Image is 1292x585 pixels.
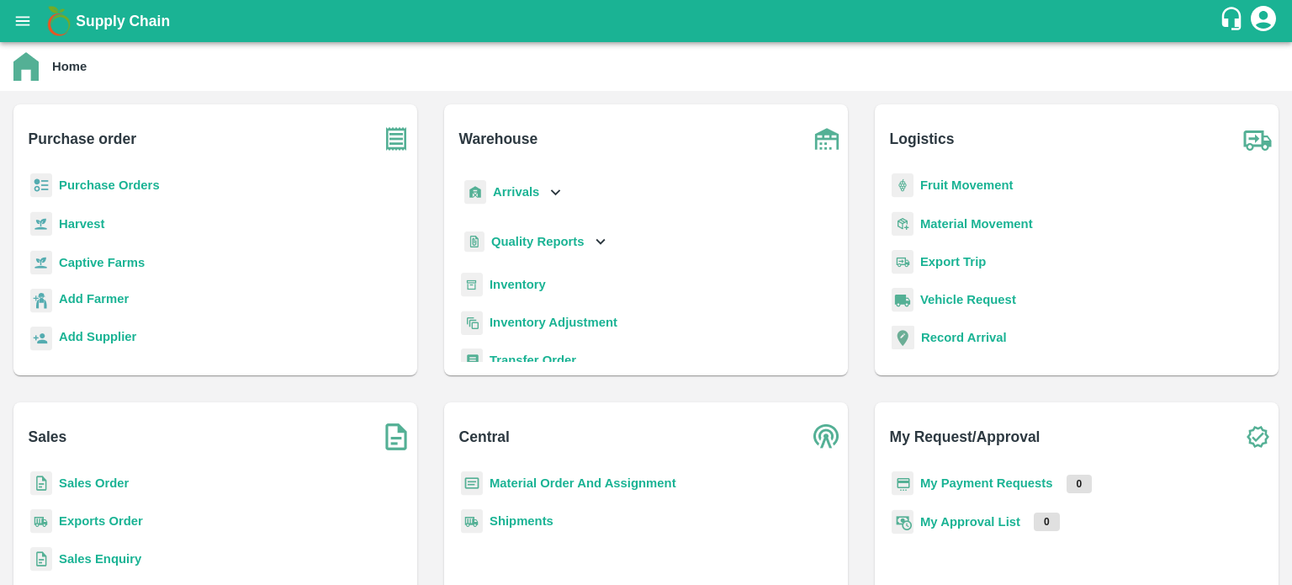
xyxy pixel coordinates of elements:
[59,256,145,269] a: Captive Farms
[29,425,67,449] b: Sales
[459,127,538,151] b: Warehouse
[461,273,483,297] img: whInventory
[921,331,1007,344] a: Record Arrival
[375,416,417,458] img: soSales
[920,515,1020,529] a: My Approval List
[30,327,52,351] img: supplier
[30,547,52,572] img: sales
[1248,3,1279,39] div: account of current user
[59,217,104,231] a: Harvest
[920,178,1014,192] a: Fruit Movement
[13,52,39,81] img: home
[59,290,129,312] a: Add Farmer
[892,471,913,496] img: payment
[59,330,136,343] b: Add Supplier
[892,211,913,237] img: material
[920,293,1016,306] a: Vehicle Request
[59,292,129,306] b: Add Farmer
[30,471,52,496] img: sales
[491,235,585,248] b: Quality Reports
[1236,118,1279,160] img: truck
[1067,475,1093,493] p: 0
[30,250,52,275] img: harvest
[461,173,565,211] div: Arrivals
[892,173,913,198] img: fruit
[3,2,42,40] button: open drawer
[890,127,955,151] b: Logistics
[490,278,546,291] a: Inventory
[375,118,417,160] img: purchase
[464,180,486,205] img: whArrival
[1219,6,1248,36] div: customer-support
[892,509,913,534] img: approval
[920,476,1053,490] a: My Payment Requests
[493,185,539,199] b: Arrivals
[490,476,676,490] a: Material Order And Assignment
[59,552,141,566] a: Sales Enquiry
[1236,416,1279,458] img: check
[76,9,1219,33] a: Supply Chain
[59,178,160,192] a: Purchase Orders
[892,250,913,274] img: delivery
[490,354,576,367] a: Transfer Order
[29,127,136,151] b: Purchase order
[461,311,483,335] img: inventory
[490,316,617,329] a: Inventory Adjustment
[461,509,483,534] img: shipments
[490,514,553,528] a: Shipments
[892,326,914,349] img: recordArrival
[30,509,52,534] img: shipments
[30,289,52,313] img: farmer
[892,288,913,312] img: vehicle
[42,4,76,38] img: logo
[30,211,52,237] img: harvest
[920,255,986,269] a: Export Trip
[890,425,1040,449] b: My Request/Approval
[806,416,848,458] img: central
[461,348,483,373] img: whTransfer
[59,327,136,350] a: Add Supplier
[1034,513,1060,531] p: 0
[459,425,510,449] b: Central
[806,118,848,160] img: warehouse
[76,13,170,29] b: Supply Chain
[920,217,1033,231] a: Material Movement
[461,471,483,496] img: centralMaterial
[30,173,52,198] img: reciept
[52,60,87,73] b: Home
[59,476,129,490] a: Sales Order
[461,225,610,259] div: Quality Reports
[59,514,143,528] a: Exports Order
[464,231,484,253] img: qualityReport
